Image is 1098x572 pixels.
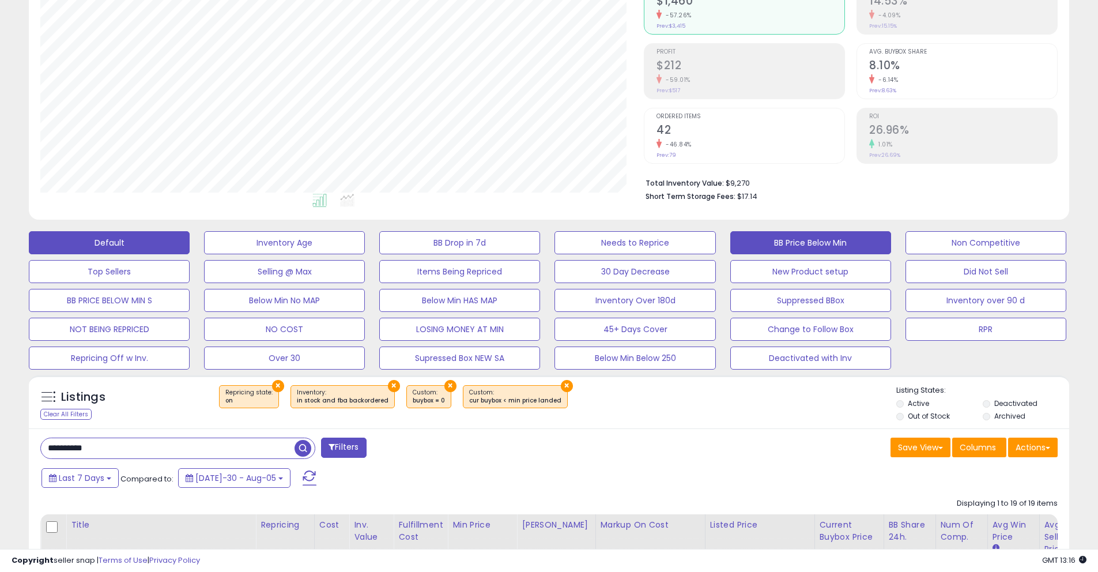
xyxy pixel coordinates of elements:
span: Ordered Items [656,114,844,120]
button: Below Min Below 250 [554,347,715,370]
small: Prev: 8.63% [869,87,896,94]
div: Markup on Cost [601,519,700,531]
div: Cost [319,519,345,531]
span: Custom: [413,388,445,405]
span: [DATE]-30 - Aug-05 [195,472,276,484]
button: Inventory Over 180d [554,289,715,312]
button: Default [29,231,190,254]
small: -59.01% [662,76,691,84]
label: Deactivated [994,398,1037,408]
button: Change to Follow Box [730,318,891,341]
button: Top Sellers [29,260,190,283]
span: Repricing state : [225,388,273,405]
small: -4.09% [874,11,900,20]
button: Inventory Age [204,231,365,254]
h5: Listings [61,389,105,405]
button: Did Not Sell [905,260,1066,283]
button: Below Min HAS MAP [379,289,540,312]
button: Selling @ Max [204,260,365,283]
span: Avg. Buybox Share [869,49,1057,55]
button: Deactivated with Inv [730,347,891,370]
button: × [444,380,456,392]
div: Fulfillment Cost [398,519,443,543]
b: Short Term Storage Fees: [646,191,735,201]
button: NO COST [204,318,365,341]
button: 30 Day Decrease [554,260,715,283]
div: buybox = 0 [413,397,445,405]
button: 45+ Days Cover [554,318,715,341]
a: Privacy Policy [149,555,200,566]
div: in stock and fba backordered [297,397,388,405]
div: Title [71,519,251,531]
button: Non Competitive [905,231,1066,254]
button: Columns [952,438,1006,457]
button: Filters [321,438,366,458]
span: 2025-08-13 13:16 GMT [1042,555,1086,566]
button: Save View [891,438,950,457]
label: Out of Stock [908,411,950,421]
label: Archived [994,411,1025,421]
button: BB Drop in 7d [379,231,540,254]
div: Repricing [261,519,310,531]
div: Listed Price [710,519,810,531]
div: Min Price [452,519,512,531]
div: cur buybox < min price landed [469,397,561,405]
small: -6.14% [874,76,898,84]
li: $9,270 [646,175,1049,189]
strong: Copyright [12,555,54,566]
button: BB Price Below Min [730,231,891,254]
button: Items Being Repriced [379,260,540,283]
button: Needs to Reprice [554,231,715,254]
button: RPR [905,318,1066,341]
button: Over 30 [204,347,365,370]
button: NOT BEING REPRICED [29,318,190,341]
button: New Product setup [730,260,891,283]
button: BB PRICE BELOW MIN S [29,289,190,312]
a: Terms of Use [99,555,148,566]
button: × [561,380,573,392]
p: Listing States: [896,385,1069,396]
div: Avg Selling Price [1044,519,1086,555]
small: 1.01% [874,140,893,149]
h2: $212 [656,59,844,74]
small: Prev: 26.69% [869,152,900,159]
small: -57.26% [662,11,692,20]
div: seller snap | | [12,555,200,566]
span: Compared to: [120,473,173,484]
small: Prev: 79 [656,152,676,159]
small: Prev: 15.15% [869,22,897,29]
th: The percentage added to the cost of goods (COGS) that forms the calculator for Min & Max prices. [595,514,705,560]
button: × [272,380,284,392]
h2: 42 [656,123,844,139]
span: Inventory : [297,388,388,405]
span: Custom: [469,388,561,405]
span: Columns [960,442,996,453]
span: ROI [869,114,1057,120]
span: $17.14 [737,191,757,202]
h2: 26.96% [869,123,1057,139]
h2: 8.10% [869,59,1057,74]
button: Last 7 Days [41,468,119,488]
button: [DATE]-30 - Aug-05 [178,468,290,488]
span: Profit [656,49,844,55]
div: Inv. value [354,519,388,543]
div: Current Buybox Price [820,519,879,543]
b: Total Inventory Value: [646,178,724,188]
label: Active [908,398,929,408]
button: × [388,380,400,392]
button: LOSING MONEY AT MIN [379,318,540,341]
button: Inventory over 90 d [905,289,1066,312]
div: Num of Comp. [941,519,983,543]
div: Avg Win Price [993,519,1035,543]
button: Below Min No MAP [204,289,365,312]
div: on [225,397,273,405]
button: Actions [1008,438,1058,457]
button: Repricing Off w Inv. [29,347,190,370]
small: Prev: $3,415 [656,22,685,29]
div: BB Share 24h. [889,519,931,543]
div: Displaying 1 to 19 of 19 items [957,498,1058,509]
small: -46.84% [662,140,692,149]
span: Last 7 Days [59,472,104,484]
div: [PERSON_NAME] [522,519,590,531]
small: Prev: $517 [656,87,680,94]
